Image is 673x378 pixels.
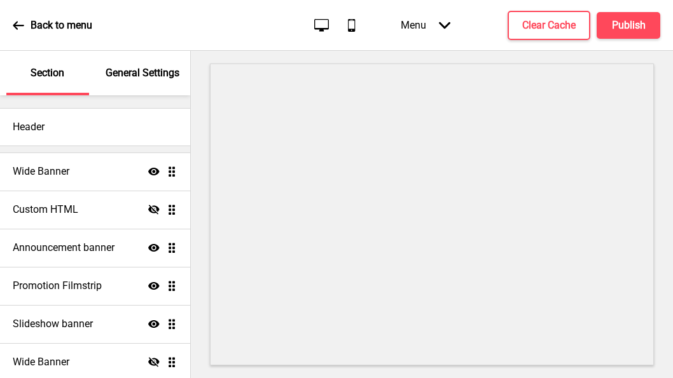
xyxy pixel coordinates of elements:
button: Clear Cache [508,11,590,40]
h4: Slideshow banner [13,317,93,331]
p: Section [31,66,64,80]
h4: Custom HTML [13,203,78,217]
h4: Announcement banner [13,241,114,255]
a: Back to menu [13,8,92,43]
p: Back to menu [31,18,92,32]
div: Menu [388,6,463,44]
h4: Promotion Filmstrip [13,279,102,293]
h4: Publish [612,18,646,32]
button: Publish [597,12,660,39]
h4: Wide Banner [13,165,69,179]
h4: Header [13,120,45,134]
p: General Settings [106,66,179,80]
h4: Wide Banner [13,355,69,369]
h4: Clear Cache [522,18,576,32]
